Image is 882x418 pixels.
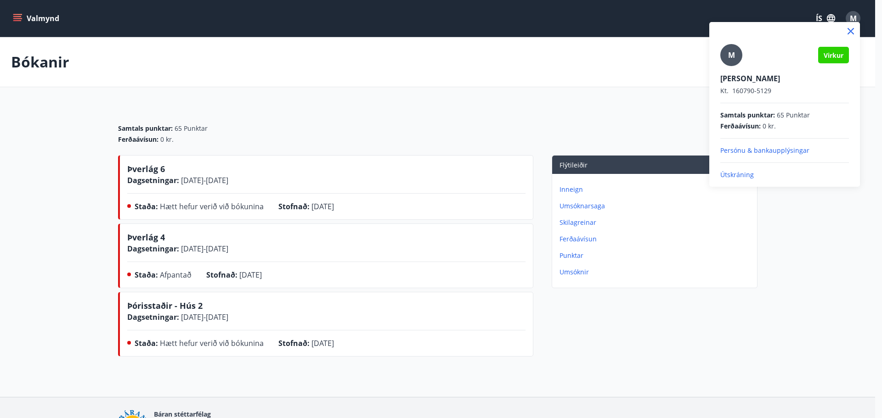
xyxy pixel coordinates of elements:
[720,170,849,179] p: Útskráning
[720,146,849,155] p: Persónu & bankaupplýsingar
[720,73,849,84] p: [PERSON_NAME]
[720,86,849,95] p: 160790-5129
[824,51,843,60] span: Virkur
[728,50,735,60] span: M
[720,111,775,120] span: Samtals punktar :
[777,111,810,120] span: 65 Punktar
[763,122,776,131] span: 0 kr.
[720,86,729,95] span: Kt.
[720,122,761,131] span: Ferðaávísun :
